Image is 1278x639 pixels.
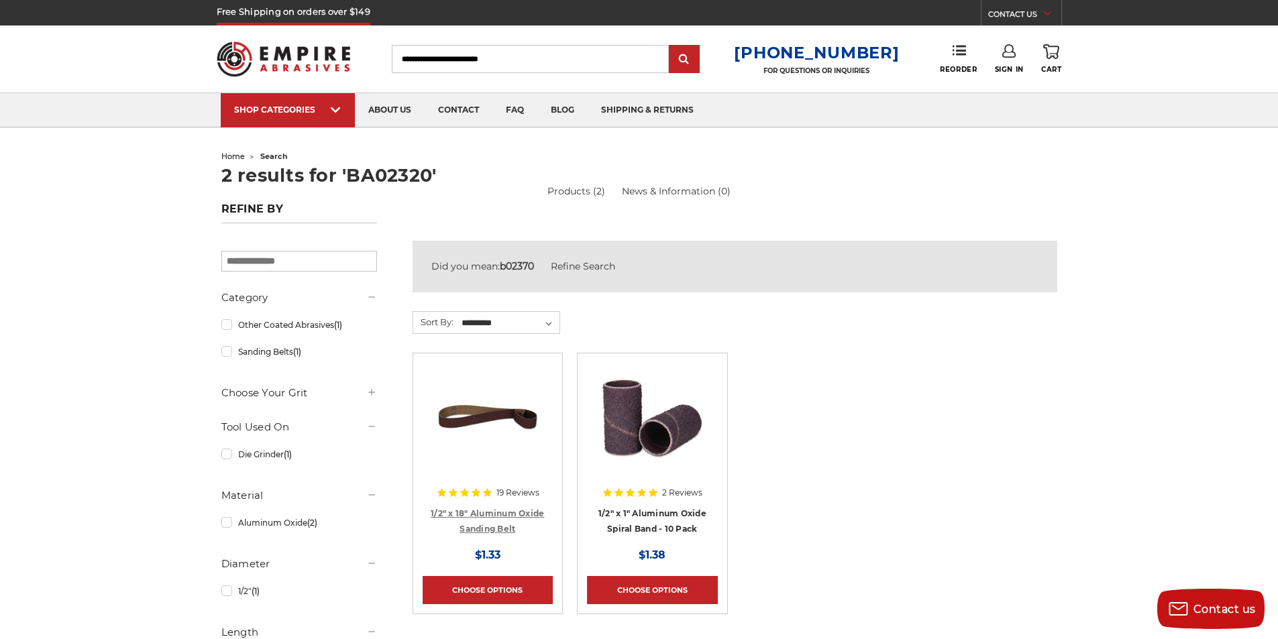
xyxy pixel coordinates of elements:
select: Sort By: [460,313,560,333]
strong: b02370 [500,260,534,272]
span: Sign In [995,65,1024,74]
span: 19 Reviews [496,489,539,497]
a: [PHONE_NUMBER] [734,43,899,62]
a: Other Coated Abrasives [221,313,377,337]
a: shipping & returns [588,93,707,127]
input: Submit [671,46,698,73]
span: (1) [252,586,260,596]
a: faq [492,93,537,127]
a: 1/2" [221,579,377,603]
span: (2) [307,518,317,528]
a: Refine Search [551,260,615,272]
h5: Category [221,290,377,306]
button: Contact us [1157,589,1265,629]
a: News & Information (0) [622,184,731,198]
a: CONTACT US [988,7,1061,25]
a: home [221,152,245,161]
a: Sanding Belts [221,340,377,363]
a: blog [537,93,588,127]
a: Choose Options [423,576,553,604]
div: SHOP CATEGORIES [234,105,341,115]
h5: Refine by [221,202,377,223]
a: Reorder [940,44,977,73]
a: about us [355,93,425,127]
a: 1/2" x 18" Aluminum Oxide File Belt [423,363,553,493]
span: search [260,152,288,161]
span: Cart [1041,65,1061,74]
h5: Tool Used On [221,419,377,435]
p: FOR QUESTIONS OR INQUIRIES [734,66,899,75]
img: 1/2" x 1" AOX Spiral Bands [598,363,706,470]
a: 1/2" x 18" Aluminum Oxide Sanding Belt [431,508,544,534]
span: Reorder [940,65,977,74]
span: 2 Reviews [662,489,702,497]
span: $1.38 [639,548,665,561]
label: Sort By: [413,312,454,332]
span: $1.33 [475,548,500,561]
img: Empire Abrasives [217,33,351,85]
h5: Material [221,487,377,504]
a: Choose Options [587,576,717,604]
div: Did you mean: [431,259,1039,274]
h5: Choose Your Grit [221,385,377,401]
a: Cart [1041,44,1061,74]
span: Contact us [1193,603,1256,616]
a: 1/2" x 1" AOX Spiral Bands [587,363,717,493]
h1: 2 results for 'BA02320' [221,166,1057,184]
a: Products (2) [547,185,605,197]
span: (1) [334,320,342,330]
span: (1) [284,449,292,459]
img: 1/2" x 18" Aluminum Oxide File Belt [434,363,541,470]
a: Die Grinder [221,443,377,466]
h5: Diameter [221,556,377,572]
span: (1) [293,347,301,357]
a: Aluminum Oxide [221,511,377,534]
a: contact [425,93,492,127]
a: 1/2" x 1" Aluminum Oxide Spiral Band - 10 Pack [598,508,706,534]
